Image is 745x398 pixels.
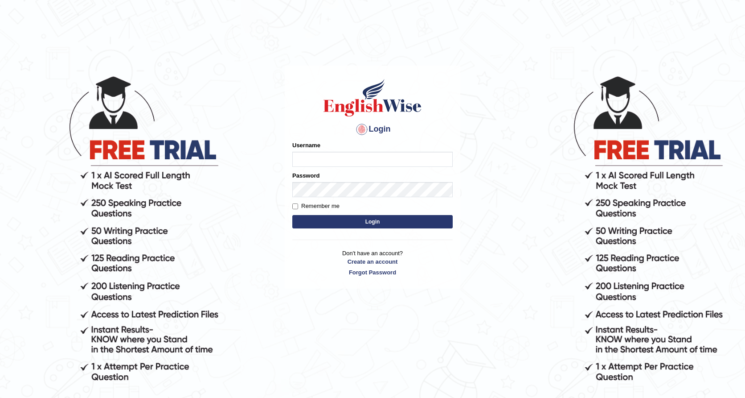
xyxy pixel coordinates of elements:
a: Create an account [292,257,453,266]
label: Password [292,171,319,180]
label: Username [292,141,320,149]
p: Don't have an account? [292,249,453,277]
a: Forgot Password [292,268,453,277]
label: Remember me [292,202,340,211]
input: Remember me [292,203,298,209]
h4: Login [292,122,453,137]
button: Login [292,215,453,228]
img: Logo of English Wise sign in for intelligent practice with AI [322,78,423,118]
